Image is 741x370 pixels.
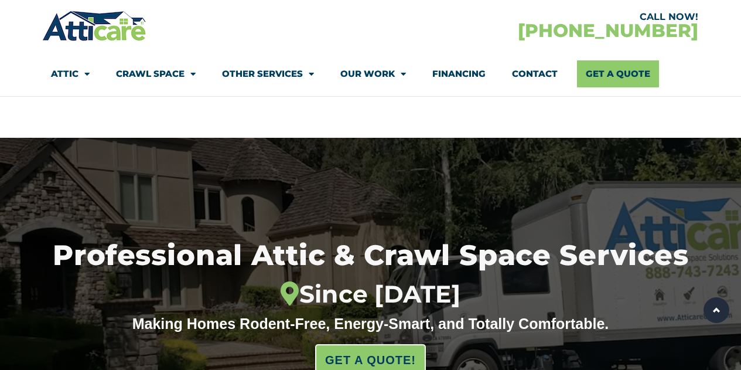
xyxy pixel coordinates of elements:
[512,60,558,87] a: Contact
[51,60,90,87] a: Attic
[340,60,406,87] a: Our Work
[432,60,486,87] a: Financing
[370,12,698,22] div: CALL NOW!
[222,60,314,87] a: Other Services
[577,60,659,87] a: Get A Quote
[116,60,196,87] a: Crawl Space
[51,60,689,87] nav: Menu
[110,315,631,332] div: Making Homes Rodent-Free, Energy-Smart, and Totally Comfortable.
